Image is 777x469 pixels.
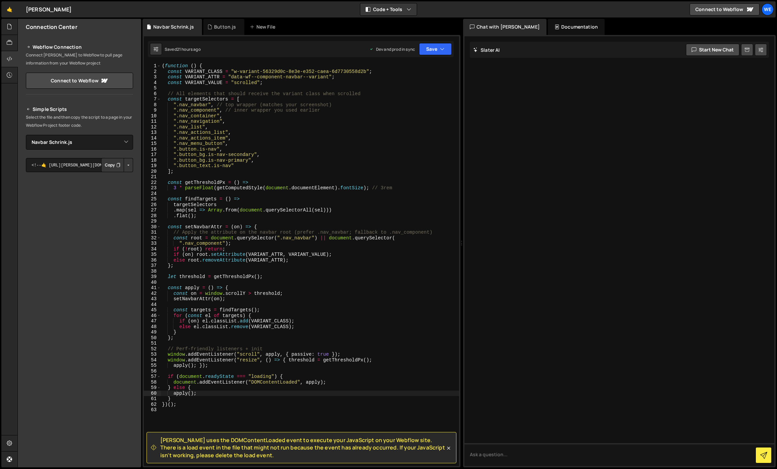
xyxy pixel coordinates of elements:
[144,158,161,163] div: 18
[144,385,161,391] div: 59
[144,380,161,385] div: 58
[144,258,161,263] div: 36
[144,402,161,407] div: 62
[144,224,161,230] div: 30
[144,196,161,202] div: 25
[144,313,161,319] div: 46
[690,3,760,15] a: Connect to Webflow
[144,357,161,363] div: 54
[144,391,161,396] div: 60
[762,3,774,15] a: We
[144,147,161,152] div: 16
[369,46,415,52] div: Dev and prod in sync
[144,135,161,141] div: 14
[144,174,161,180] div: 21
[144,85,161,91] div: 5
[144,80,161,86] div: 4
[26,183,134,244] iframe: YouTube video player
[26,73,133,89] a: Connect to Webflow
[144,91,161,97] div: 6
[153,24,194,30] div: Navbar Schrink.js
[144,113,161,119] div: 10
[144,407,161,413] div: 63
[144,307,161,313] div: 45
[144,169,161,174] div: 20
[144,102,161,108] div: 8
[26,43,133,51] h2: Webflow Connection
[165,46,201,52] div: Saved
[144,180,161,186] div: 22
[144,74,161,80] div: 3
[144,396,161,402] div: 61
[144,280,161,285] div: 40
[463,19,546,35] div: Chat with [PERSON_NAME]
[144,269,161,274] div: 38
[26,105,133,113] h2: Simple Scripts
[144,141,161,147] div: 15
[144,69,161,75] div: 2
[144,130,161,135] div: 13
[144,341,161,346] div: 51
[144,285,161,291] div: 41
[144,346,161,352] div: 52
[144,185,161,191] div: 23
[144,324,161,330] div: 48
[26,23,77,31] h2: Connection Center
[144,191,161,197] div: 24
[1,1,18,17] a: 🤙
[144,302,161,308] div: 44
[160,436,445,459] span: [PERSON_NAME] uses the DOMContentLoaded event to execute your JavaScript on your Webflow site. Th...
[144,352,161,357] div: 53
[144,235,161,241] div: 32
[144,230,161,235] div: 31
[144,274,161,280] div: 39
[144,335,161,341] div: 50
[144,368,161,374] div: 56
[144,252,161,258] div: 35
[144,318,161,324] div: 47
[144,219,161,224] div: 29
[144,63,161,69] div: 1
[177,46,201,52] div: 21 hours ago
[26,51,133,67] p: Connect [PERSON_NAME] to Webflow to pull page information from your Webflow project
[26,158,133,172] textarea: <!--🤙 [URL][PERSON_NAME][DOMAIN_NAME]> <script>document.addEventListener("DOMContentLoaded", func...
[144,363,161,368] div: 55
[144,296,161,302] div: 43
[419,43,452,55] button: Save
[26,248,134,309] iframe: YouTube video player
[360,3,417,15] button: Code + Tools
[144,241,161,246] div: 33
[144,246,161,252] div: 34
[101,158,133,172] div: Button group with nested dropdown
[686,44,739,56] button: Start new chat
[144,119,161,124] div: 11
[26,5,72,13] div: [PERSON_NAME]
[473,47,500,53] h2: Slater AI
[144,202,161,208] div: 26
[144,213,161,219] div: 28
[144,124,161,130] div: 12
[26,113,133,129] p: Select the file and then copy the script to a page in your Webflow Project footer code.
[101,158,124,172] button: Copy
[144,163,161,169] div: 19
[144,108,161,113] div: 9
[144,207,161,213] div: 27
[214,24,236,30] div: Button.js
[144,263,161,269] div: 37
[144,329,161,335] div: 49
[548,19,605,35] div: Documentation
[250,24,278,30] div: New File
[144,96,161,102] div: 7
[144,374,161,380] div: 57
[144,152,161,158] div: 17
[144,291,161,297] div: 42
